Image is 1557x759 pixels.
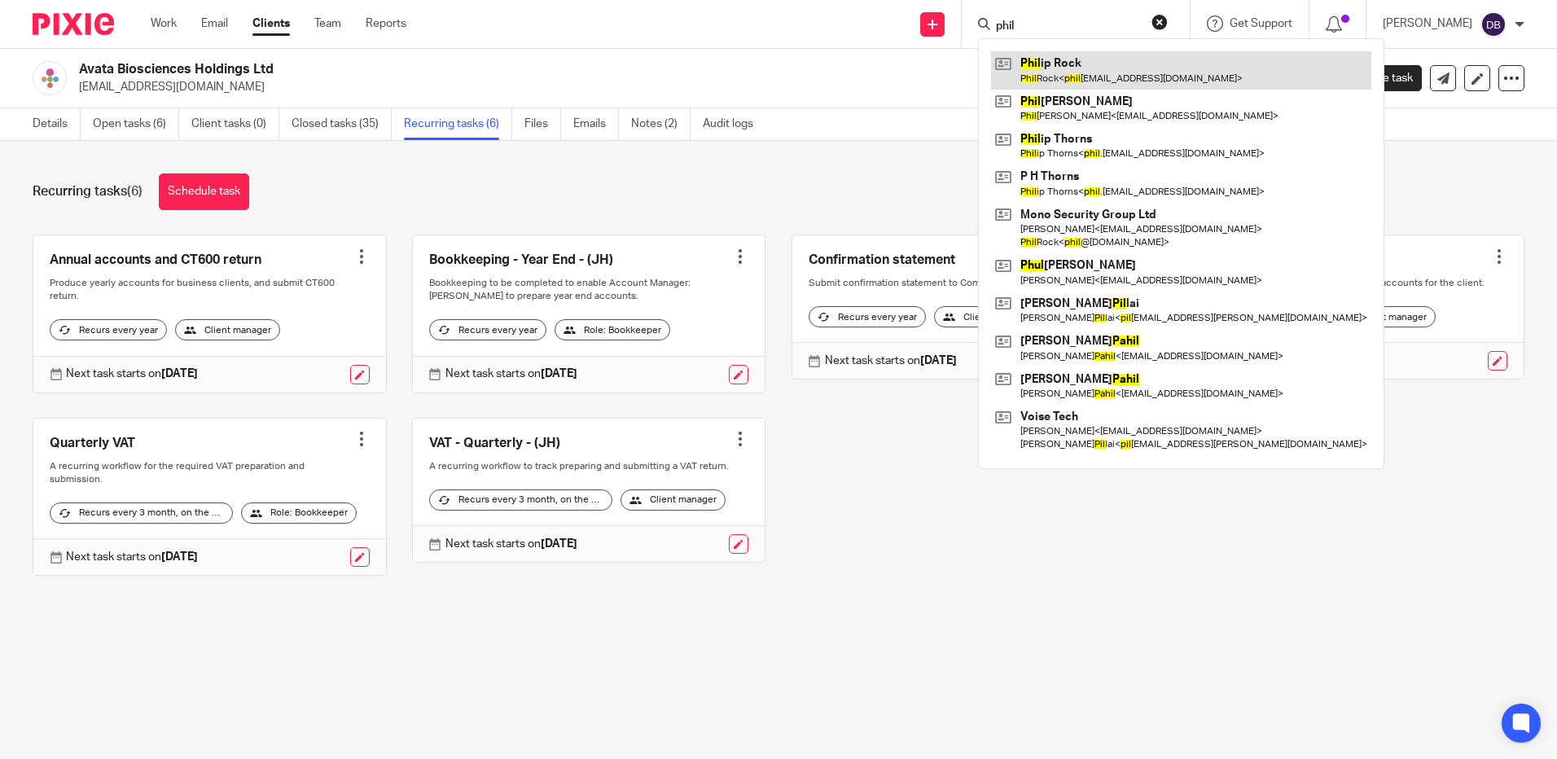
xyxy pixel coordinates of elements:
[79,61,1058,78] h2: Avata Biosciences Holdings Ltd
[994,20,1141,34] input: Search
[703,108,765,140] a: Audit logs
[541,368,577,379] strong: [DATE]
[524,108,561,140] a: Files
[621,489,726,511] div: Client manager
[555,319,670,340] div: Role: Bookkeeper
[50,502,233,524] div: Recurs every 3 month, on the first workday
[79,79,1303,95] p: [EMAIL_ADDRESS][DOMAIN_NAME]
[127,185,143,198] span: (6)
[429,319,546,340] div: Recurs every year
[241,502,357,524] div: Role: Bookkeeper
[314,15,341,32] a: Team
[33,108,81,140] a: Details
[292,108,392,140] a: Closed tasks (35)
[50,319,167,340] div: Recurs every year
[920,355,957,366] strong: [DATE]
[161,551,198,563] strong: [DATE]
[93,108,179,140] a: Open tasks (6)
[404,108,512,140] a: Recurring tasks (6)
[429,489,612,511] div: Recurs every 3 month, on the first workday
[1383,15,1472,32] p: [PERSON_NAME]
[33,183,143,200] h1: Recurring tasks
[161,368,198,379] strong: [DATE]
[631,108,691,140] a: Notes (2)
[573,108,619,140] a: Emails
[252,15,290,32] a: Clients
[175,319,280,340] div: Client manager
[33,13,114,35] img: Pixie
[201,15,228,32] a: Email
[825,353,957,369] p: Next task starts on
[191,108,279,140] a: Client tasks (0)
[1230,18,1292,29] span: Get Support
[445,366,577,382] p: Next task starts on
[445,536,577,552] p: Next task starts on
[66,549,198,565] p: Next task starts on
[541,538,577,550] strong: [DATE]
[66,366,198,382] p: Next task starts on
[809,306,926,327] div: Recurs every year
[151,15,177,32] a: Work
[1151,14,1168,30] button: Clear
[1480,11,1507,37] img: svg%3E
[159,173,249,210] a: Schedule task
[934,306,1039,327] div: Client manager
[366,15,406,32] a: Reports
[33,61,67,95] img: Untitled%20design%20(19).png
